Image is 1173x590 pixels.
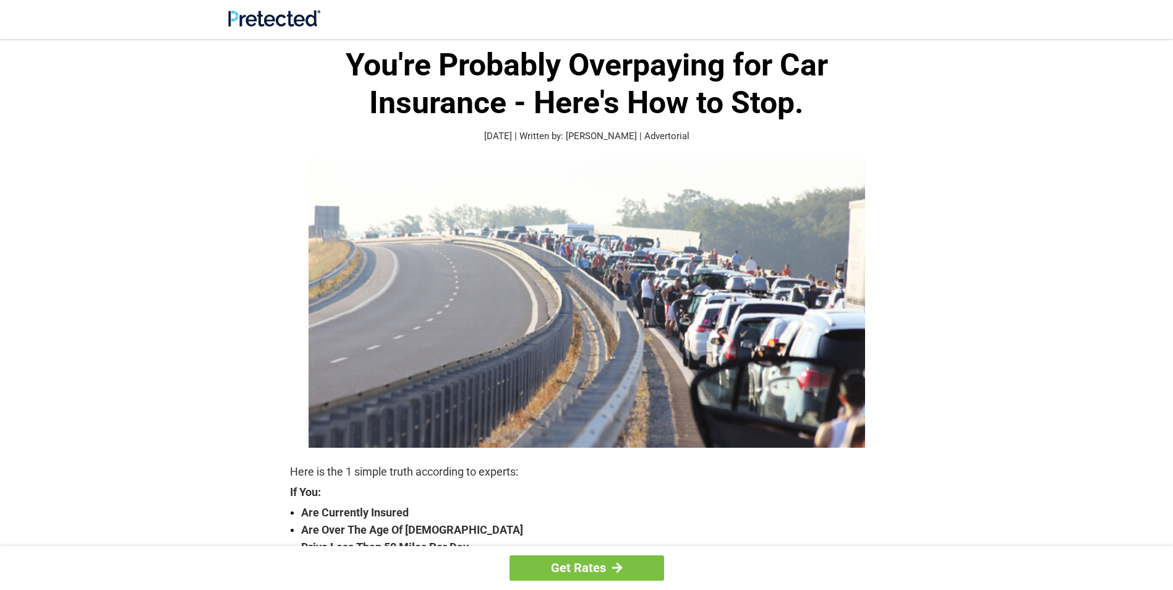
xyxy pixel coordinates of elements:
strong: Drive Less Than 50 Miles Per Day [301,539,884,556]
strong: Are Currently Insured [301,504,884,521]
strong: If You: [290,487,884,498]
strong: Are Over The Age Of [DEMOGRAPHIC_DATA] [301,521,884,539]
h1: You're Probably Overpaying for Car Insurance - Here's How to Stop. [290,46,884,122]
a: Get Rates [510,555,664,581]
a: Site Logo [228,17,320,29]
p: [DATE] | Written by: [PERSON_NAME] | Advertorial [290,129,884,143]
p: Here is the 1 simple truth according to experts: [290,463,884,481]
img: Site Logo [228,10,320,27]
